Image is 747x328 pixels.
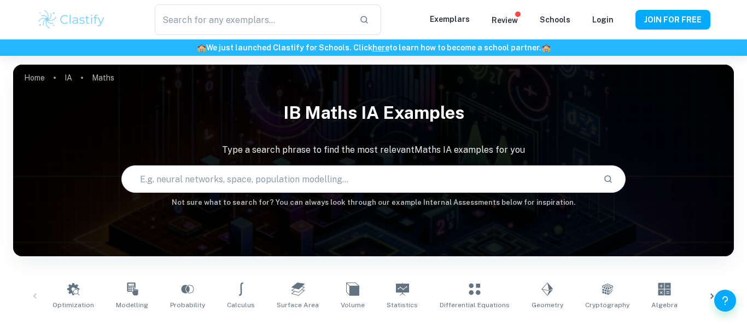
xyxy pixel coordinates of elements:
span: Optimization [52,300,94,310]
input: E.g. neural networks, space, population modelling... [122,164,595,194]
span: Calculus [227,300,255,310]
span: Differential Equations [440,300,510,310]
span: Surface Area [277,300,319,310]
p: Exemplars [430,13,470,25]
img: Clastify logo [37,9,106,31]
span: 🏫 [541,43,551,52]
span: Algebra [651,300,678,310]
p: Maths [92,72,114,84]
span: Volume [341,300,365,310]
h6: Not sure what to search for? You can always look through our example Internal Assessments below f... [13,197,734,208]
a: IA [65,70,72,85]
h6: We just launched Clastify for Schools. Click to learn how to become a school partner. [2,42,745,54]
h1: IB Maths IA examples [13,95,734,130]
span: Geometry [532,300,563,310]
button: Search [599,170,617,188]
input: Search for any exemplars... [155,4,351,35]
span: Probability [170,300,205,310]
a: here [372,43,389,52]
button: JOIN FOR FREE [635,10,710,30]
a: Home [24,70,45,85]
a: Login [592,15,614,24]
p: Type a search phrase to find the most relevant Maths IA examples for you [13,143,734,157]
span: Cryptography [585,300,629,310]
a: Schools [540,15,570,24]
span: 🏫 [197,43,206,52]
p: Review [492,14,518,26]
span: Statistics [387,300,418,310]
span: Modelling [116,300,148,310]
button: Help and Feedback [714,290,736,312]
